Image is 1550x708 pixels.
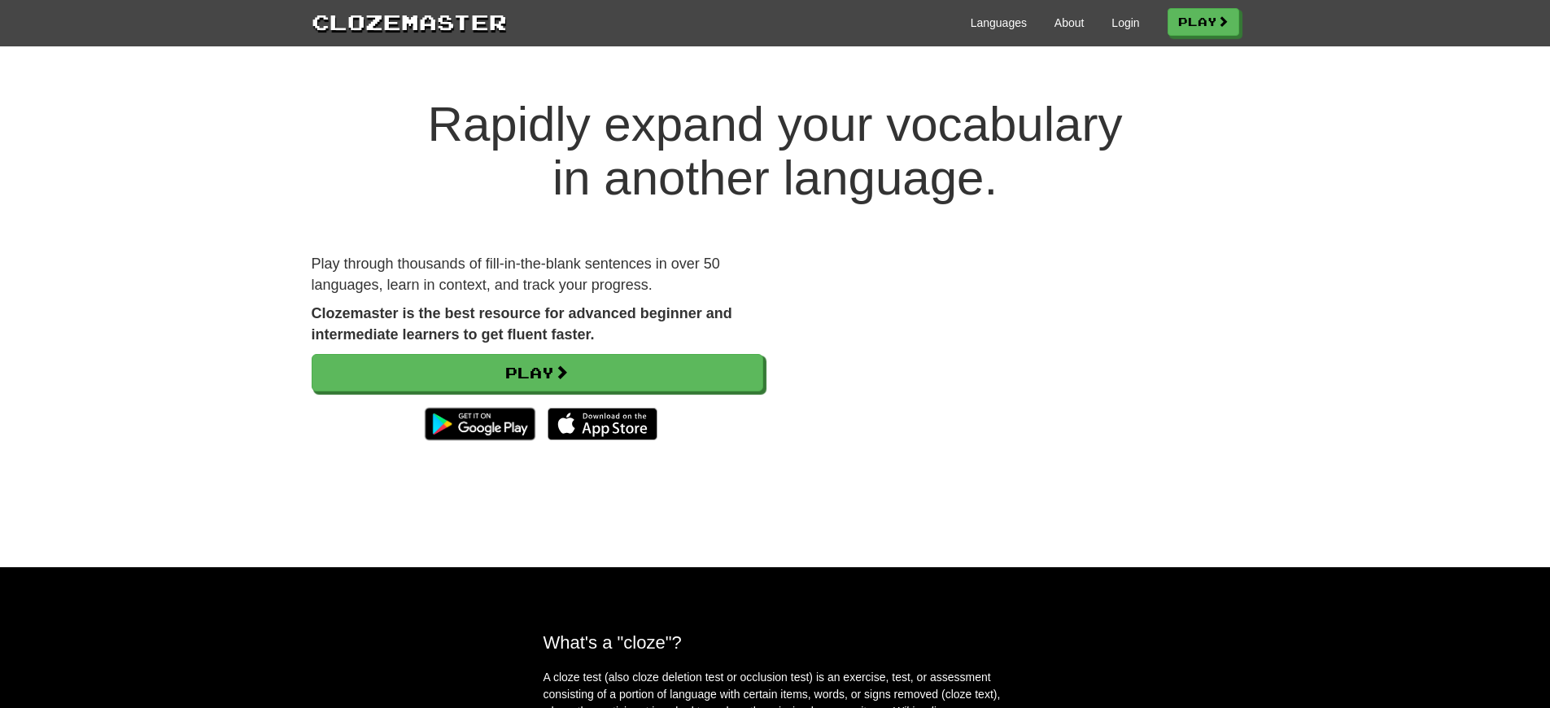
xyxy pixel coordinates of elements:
img: Download_on_the_App_Store_Badge_US-UK_135x40-25178aeef6eb6b83b96f5f2d004eda3bffbb37122de64afbaef7... [548,408,657,440]
a: Clozemaster [312,7,507,37]
a: Play [1168,8,1239,36]
a: Login [1111,15,1139,31]
img: Get it on Google Play [417,400,543,448]
h2: What's a "cloze"? [544,632,1007,653]
p: Play through thousands of fill-in-the-blank sentences in over 50 languages, learn in context, and... [312,254,763,295]
a: About [1054,15,1085,31]
strong: Clozemaster is the best resource for advanced beginner and intermediate learners to get fluent fa... [312,305,732,343]
a: Play [312,354,763,391]
a: Languages [971,15,1027,31]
